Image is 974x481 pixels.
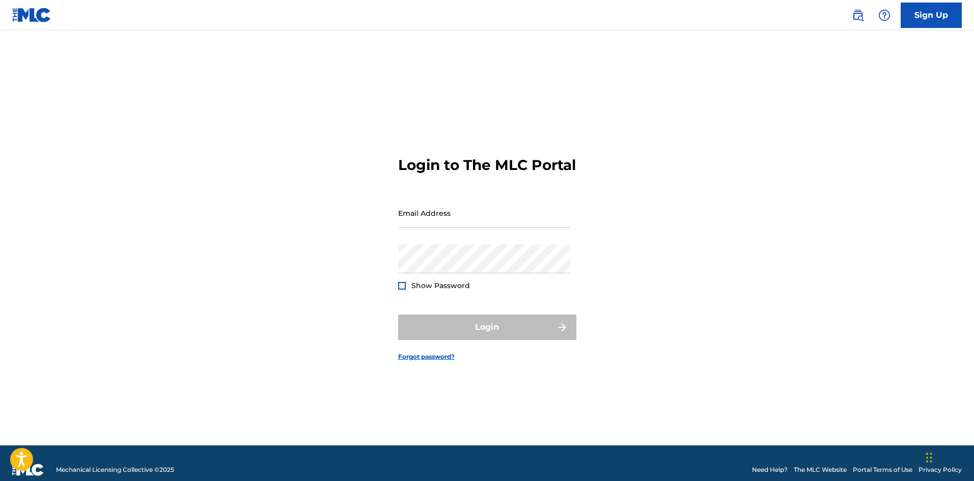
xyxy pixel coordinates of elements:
img: help [878,9,890,21]
a: Public Search [848,5,868,25]
img: logo [12,464,44,476]
a: Need Help? [752,465,788,474]
span: Mechanical Licensing Collective © 2025 [56,465,174,474]
div: Help [874,5,895,25]
a: Portal Terms of Use [853,465,912,474]
a: The MLC Website [794,465,847,474]
h3: Login to The MLC Portal [398,156,576,174]
span: Show Password [411,281,470,290]
div: Drag [926,442,932,473]
img: MLC Logo [12,8,51,22]
a: Privacy Policy [919,465,962,474]
iframe: Chat Widget [923,432,974,481]
a: Forgot password? [398,352,455,361]
a: Sign Up [901,3,962,28]
img: search [852,9,864,21]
